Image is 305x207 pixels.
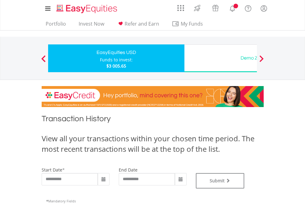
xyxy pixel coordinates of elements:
button: Previous [37,58,50,64]
a: Vouchers [206,2,225,13]
a: Refer and Earn [114,21,162,30]
button: Next [255,58,268,64]
span: Mandatory Fields [46,199,76,203]
img: EasyCredit Promotion Banner [42,86,264,107]
img: vouchers-v2.svg [210,3,221,13]
a: Notifications [225,2,240,14]
a: FAQ's and Support [240,2,256,14]
div: EasyEquities USD [52,48,181,57]
div: Funds to invest: [100,57,133,63]
span: Refer and Earn [125,20,159,27]
a: My Profile [256,2,272,15]
h1: Transaction History [42,113,264,127]
a: AppsGrid [173,2,188,11]
img: thrive-v2.svg [192,3,202,13]
a: Home page [54,2,120,14]
img: grid-menu-icon.svg [177,5,184,11]
button: Submit [196,173,245,188]
span: $3 005.65 [106,63,126,69]
label: start date [42,167,62,173]
a: Invest Now [76,21,107,30]
img: EasyEquities_Logo.png [55,4,120,14]
a: Portfolio [43,21,68,30]
div: View all your transactions within your chosen time period. The most recent transactions will be a... [42,133,264,155]
label: end date [119,167,138,173]
span: My Funds [172,20,212,28]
